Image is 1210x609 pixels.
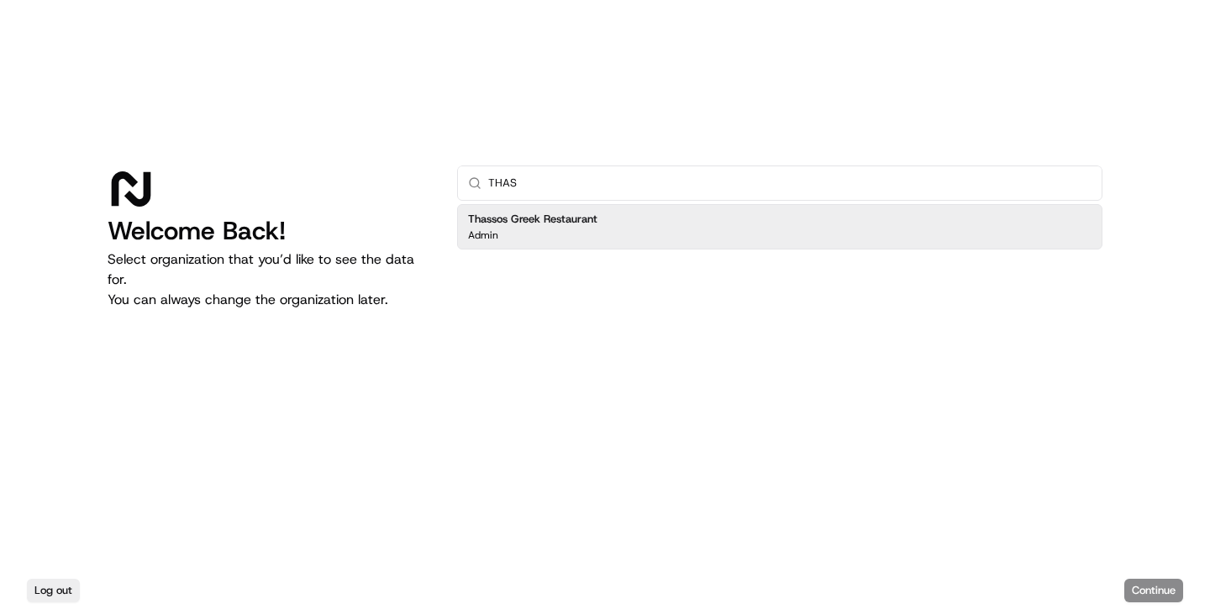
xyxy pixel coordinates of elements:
input: Type to search... [488,166,1092,200]
h2: Thassos Greek Restaurant [468,212,597,227]
p: Select organization that you’d like to see the data for. You can always change the organization l... [108,249,430,310]
button: Log out [27,579,80,602]
h1: Welcome Back! [108,216,430,246]
div: Suggestions [457,201,1102,253]
p: Admin [468,228,498,242]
